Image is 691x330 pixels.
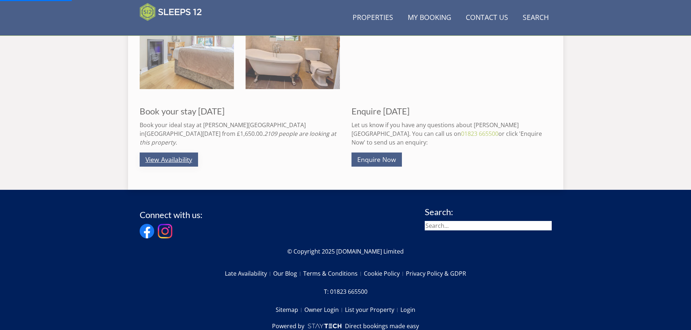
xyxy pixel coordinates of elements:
[225,267,273,280] a: Late Availability
[463,10,511,26] a: Contact Us
[425,221,552,230] input: Search...
[520,10,552,26] a: Search
[400,304,415,316] a: Login
[406,267,466,280] a: Privacy Policy & GDPR
[345,304,400,316] a: List your Property
[136,25,212,32] iframe: Customer reviews powered by Trustpilot
[140,247,552,256] p: © Copyright 2025 [DOMAIN_NAME] Limited
[303,267,364,280] a: Terms & Conditions
[140,3,202,21] img: Sleeps 12
[405,10,454,26] a: My Booking
[140,106,340,116] h3: Book your stay [DATE]
[304,304,345,316] a: Owner Login
[140,130,336,146] i: 2109 people are looking at this property.
[140,210,202,220] h3: Connect with us:
[351,106,552,116] h3: Enquire [DATE]
[145,130,202,138] a: [GEOGRAPHIC_DATA]
[140,121,340,147] p: Book your ideal stay at [PERSON_NAME][GEOGRAPHIC_DATA] in [DATE] from £1,650.00.
[351,121,552,147] p: Let us know if you have any questions about [PERSON_NAME][GEOGRAPHIC_DATA]. You can call us on or...
[276,304,304,316] a: Sitemap
[140,153,198,167] a: View Availability
[273,267,303,280] a: Our Blog
[351,153,402,167] a: Enquire Now
[364,267,406,280] a: Cookie Policy
[140,224,154,238] img: Facebook
[425,207,552,217] h3: Search:
[324,285,367,298] a: T: 01823 665500
[461,130,498,138] a: 01823 665500
[158,224,172,238] img: Instagram
[350,10,396,26] a: Properties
